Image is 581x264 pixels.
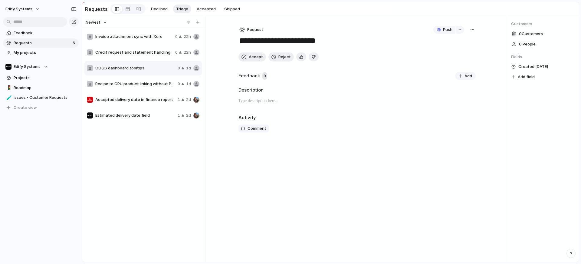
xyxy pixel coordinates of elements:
[173,5,191,14] button: Triage
[175,49,178,55] span: 0
[95,34,173,40] span: Invoice attachment sync with Xero
[178,112,180,119] span: 1
[238,114,256,121] h2: Activity
[95,81,175,87] span: Recipe to CPU product linking without Production requirement
[224,6,240,12] span: Shipped
[248,125,266,132] span: Comment
[3,103,79,112] button: Create view
[6,84,11,91] div: 🚦
[3,62,79,71] button: Edify Systems
[5,6,32,12] span: Edify Systems
[86,19,100,25] span: Newest
[238,52,266,62] button: Accept
[3,83,79,92] a: 🚦Roadmap
[238,125,269,132] button: Comment
[184,49,191,55] span: 22h
[14,64,41,70] span: Edify Systems
[178,65,180,71] span: 0
[511,73,536,81] button: Add field
[95,97,175,103] span: Accepted delivery date in finance report
[151,6,168,12] span: Declined
[268,52,294,62] button: Reject
[194,5,219,14] button: Accepted
[197,6,216,12] span: Accepted
[221,5,243,14] button: Shipped
[14,30,77,36] span: Feedback
[247,27,263,33] span: Request
[3,73,79,82] a: Projects
[3,4,43,14] button: Edify Systems
[518,64,548,70] span: Created [DATE]
[433,26,455,34] button: Push
[176,6,188,12] span: Triage
[14,95,77,101] span: Issues - Customer Requests
[95,65,175,71] span: COGS dashboard tooltips
[5,95,11,101] button: 🧪
[443,27,452,33] span: Push
[464,73,472,79] span: Add
[511,21,574,27] span: Customers
[14,50,77,56] span: My projects
[14,85,77,91] span: Roadmap
[186,97,191,103] span: 2d
[85,18,108,26] button: Newest
[14,40,71,46] span: Requests
[148,5,171,14] button: Declined
[3,38,79,48] a: Requests6
[3,48,79,57] a: My projects
[73,40,76,46] span: 6
[238,72,260,79] h2: Feedback
[178,97,180,103] span: 1
[178,81,180,87] span: 0
[278,54,291,60] span: Reject
[175,34,178,40] span: 0
[262,72,267,80] span: 0
[238,26,264,34] button: Request
[455,72,476,80] button: Add
[95,49,173,55] span: Credit request and statement handling
[249,54,263,60] span: Accept
[95,112,175,119] span: Estimated delivery date field
[519,41,536,47] span: 0 People
[5,85,11,91] button: 🚦
[184,34,191,40] span: 22h
[186,112,191,119] span: 2d
[186,81,191,87] span: 1d
[6,94,11,101] div: 🧪
[85,5,108,13] h2: Requests
[3,28,79,38] a: Feedback
[14,75,77,81] span: Projects
[14,105,37,111] span: Create view
[519,31,543,37] span: 0 Customer s
[186,65,191,71] span: 1d
[238,87,476,94] h2: Description
[518,74,535,80] span: Add field
[3,93,79,102] a: 🧪Issues - Customer Requests
[511,54,574,60] span: Fields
